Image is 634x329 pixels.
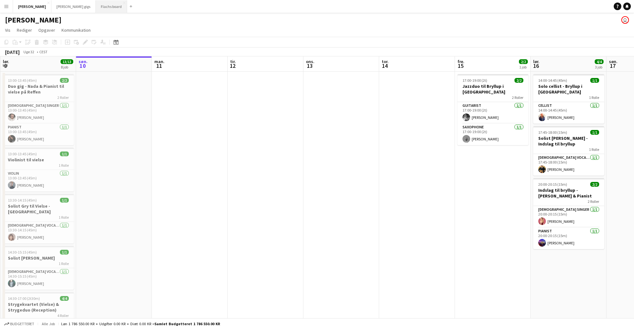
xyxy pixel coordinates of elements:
[457,59,464,64] span: fre.
[3,203,74,215] h3: Solist Gry til Vielse - [GEOGRAPHIC_DATA]
[60,78,69,83] span: 2/2
[3,170,74,191] app-card-role: Violin1/113:00-13:45 (45m)[PERSON_NAME]
[3,255,74,261] h3: Solist [PERSON_NAME]
[60,250,69,255] span: 1/1
[595,59,604,64] span: 4/4
[3,102,74,124] app-card-role: [DEMOGRAPHIC_DATA] Singer1/113:00-13:45 (45m)[PERSON_NAME]
[61,65,73,69] div: 8 job
[154,321,220,326] span: Samlet budgetteret 1 786 550.00 KR
[14,26,35,34] a: Rediger
[533,178,604,249] app-job-card: 20:00-20:15 (15m)2/2Indslag til bryllup - [PERSON_NAME] & Pianist2 Roller[DEMOGRAPHIC_DATA] Singe...
[10,322,34,326] span: Budgetteret
[60,152,69,156] span: 1/1
[5,27,10,33] span: Vis
[538,130,567,135] span: 17:45-18:00 (15m)
[538,78,567,83] span: 14:00-14:45 (45m)
[533,228,604,249] app-card-role: Pianist1/120:00-20:15 (15m)[PERSON_NAME]
[60,296,69,301] span: 4/4
[533,154,604,176] app-card-role: [DEMOGRAPHIC_DATA] Vocal + Guitar1/117:45-18:00 (15m)[PERSON_NAME]
[590,182,599,187] span: 2/2
[519,59,528,64] span: 2/2
[57,95,69,100] span: 2 Roller
[3,246,74,290] app-job-card: 14:30-15:15 (45m)1/1Solist [PERSON_NAME]1 Rolle[DEMOGRAPHIC_DATA] Vocal + Piano1/114:30-15:15 (45...
[38,27,55,33] span: Opgaver
[154,59,165,64] span: man.
[57,313,69,318] span: 4 Roller
[60,198,69,203] span: 1/1
[230,59,236,64] span: tir.
[538,182,567,187] span: 20:00-20:15 (15m)
[5,49,20,55] div: [DATE]
[382,59,389,64] span: tor.
[533,74,604,124] app-job-card: 14:00-14:45 (45m)1/1Solo cellist - Bryllup i [GEOGRAPHIC_DATA]1 RolleCellist1/114:00-14:45 (45m)[...
[306,59,314,64] span: ons.
[533,126,604,176] app-job-card: 17:45-18:00 (15m)1/1Solist [PERSON_NAME] - Indslag til bryllup1 Rolle[DEMOGRAPHIC_DATA] Vocal + G...
[8,78,37,83] span: 13:00-13:45 (45m)
[3,157,74,163] h3: Violinist til vielse
[3,301,74,313] h3: Strygekvartet (Vielse) & Strygeduo (Reception)
[519,65,527,69] div: 1 job
[51,0,96,13] button: [PERSON_NAME] gigs
[17,27,32,33] span: Rediger
[533,83,604,95] h3: Solo cellist - Bryllup i [GEOGRAPHIC_DATA]
[8,250,37,255] span: 14:30-15:15 (45m)
[79,59,87,64] span: søn.
[609,59,618,64] span: søn.
[61,321,220,326] div: Løn 1 786 550.00 KR + Udgifter 0.00 KR + Diæt 0.00 KR =
[39,49,48,54] div: CEST
[590,130,599,135] span: 1/1
[61,27,91,33] span: Kommunikation
[3,148,74,191] app-job-card: 13:00-13:45 (45m)1/1Violinist til vielse1 RolleViolin1/113:00-13:45 (45m)[PERSON_NAME]
[3,222,74,243] app-card-role: [DEMOGRAPHIC_DATA] Vocal + Piano1/113:30-14:15 (45m)[PERSON_NAME]
[41,321,56,326] span: Alle job
[608,62,618,69] span: 17
[589,147,599,152] span: 1 Rolle
[59,215,69,220] span: 1 Rolle
[3,194,74,243] app-job-card: 13:30-14:15 (45m)1/1Solist Gry til Vielse - [GEOGRAPHIC_DATA]1 Rolle[DEMOGRAPHIC_DATA] Vocal + Pi...
[3,268,74,290] app-card-role: [DEMOGRAPHIC_DATA] Vocal + Piano1/114:30-15:15 (45m)[PERSON_NAME]
[381,62,389,69] span: 14
[533,135,604,147] h3: Solist [PERSON_NAME] - Indslag til bryllup
[13,0,51,13] button: [PERSON_NAME]
[533,187,604,199] h3: Indslag til bryllup - [PERSON_NAME] & Pianist
[59,26,93,34] a: Kommunikation
[59,163,69,168] span: 1 Rolle
[457,74,528,145] app-job-card: 17:00-19:00 (2t)2/2Jazzduo til Bryllup i [GEOGRAPHIC_DATA]2 RollerGuitarist1/117:00-19:00 (2t)[PE...
[96,0,127,13] button: Flachs board
[8,296,40,301] span: 14:30-17:00 (2t30m)
[78,62,87,69] span: 10
[61,59,73,64] span: 13/13
[514,78,523,83] span: 2/2
[457,83,528,95] h3: Jazzduo til Bryllup i [GEOGRAPHIC_DATA]
[21,49,37,54] span: Uge 32
[532,62,540,69] span: 16
[3,83,74,95] h3: Duo gig - Nada & Pianist til vielse på Reffen
[590,78,599,83] span: 1/1
[588,199,599,204] span: 2 Roller
[305,62,314,69] span: 13
[3,59,9,64] span: lør.
[59,261,69,266] span: 1 Rolle
[8,198,37,203] span: 13:30-14:15 (45m)
[3,26,13,34] a: Vis
[533,102,604,124] app-card-role: Cellist1/114:00-14:45 (45m)[PERSON_NAME]
[229,62,236,69] span: 12
[533,206,604,228] app-card-role: [DEMOGRAPHIC_DATA] Singer1/120:00-20:15 (15m)[PERSON_NAME]
[595,65,603,69] div: 3 job
[8,152,37,156] span: 13:00-13:45 (45m)
[457,102,528,124] app-card-role: Guitarist1/117:00-19:00 (2t)[PERSON_NAME]
[456,62,464,69] span: 15
[463,78,487,83] span: 17:00-19:00 (2t)
[621,16,629,24] app-user-avatar: Frederik Flach
[3,124,74,145] app-card-role: Pianist1/113:00-13:45 (45m)[PERSON_NAME]
[2,62,9,69] span: 9
[153,62,165,69] span: 11
[3,74,74,145] app-job-card: 13:00-13:45 (45m)2/2Duo gig - Nada & Pianist til vielse på Reffen2 Roller[DEMOGRAPHIC_DATA] Singe...
[533,59,540,64] span: lør.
